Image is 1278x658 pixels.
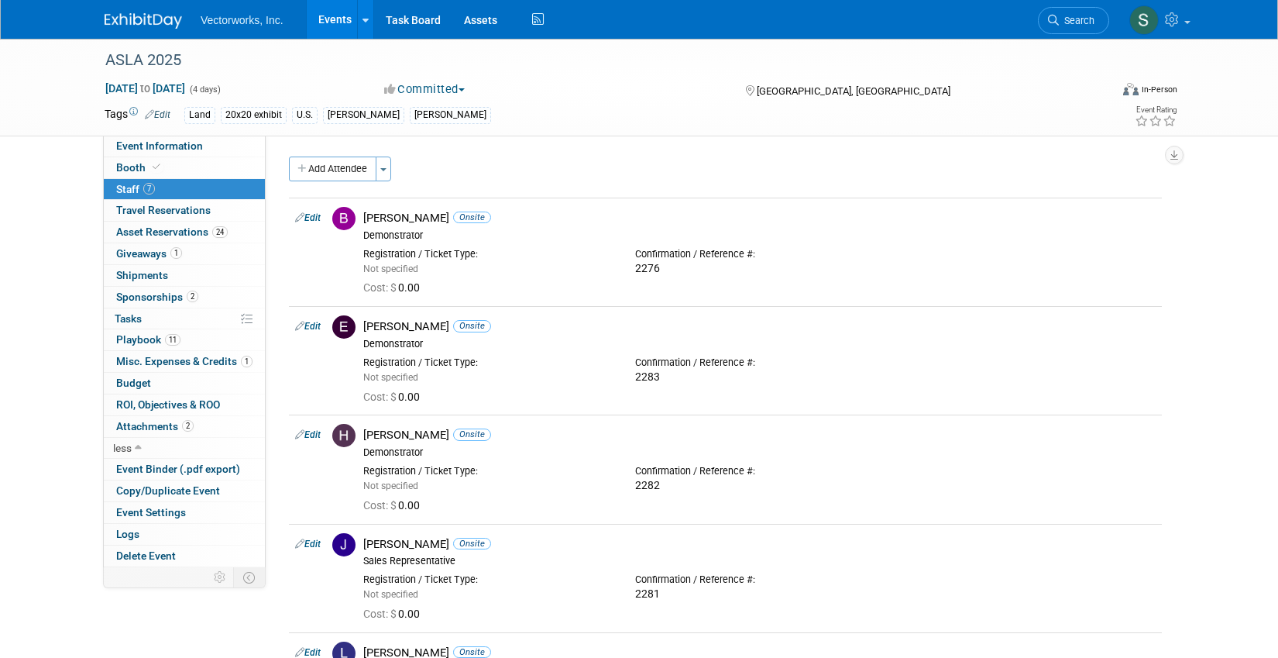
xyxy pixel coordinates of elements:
span: Misc. Expenses & Credits [116,355,253,367]
img: B.jpg [332,207,356,230]
span: 0.00 [363,499,426,512]
div: Registration / Ticket Type: [363,357,612,369]
div: Registration / Ticket Type: [363,465,612,477]
span: Not specified [363,264,418,274]
div: 2281 [635,587,884,601]
img: H.jpg [332,424,356,447]
span: Delete Event [116,549,176,562]
span: ROI, Objectives & ROO [116,398,220,411]
a: Asset Reservations24 [104,222,265,243]
div: Registration / Ticket Type: [363,248,612,260]
span: Search [1059,15,1094,26]
span: 24 [212,226,228,238]
div: 2276 [635,262,884,276]
a: Event Binder (.pdf export) [104,459,265,480]
div: 2283 [635,370,884,384]
div: Demonstrator [363,446,1156,459]
img: J.jpg [332,533,356,556]
span: 1 [170,247,182,259]
span: 0.00 [363,281,426,294]
a: Shipments [104,265,265,286]
span: 11 [165,334,180,346]
span: 1 [241,356,253,367]
span: 0.00 [363,608,426,620]
td: Toggle Event Tabs [234,567,266,587]
span: 2 [187,291,198,302]
span: Cost: $ [363,281,398,294]
a: Search [1038,7,1109,34]
span: Tasks [115,312,142,325]
span: Not specified [363,481,418,491]
div: Registration / Ticket Type: [363,574,612,586]
a: Event Information [104,136,265,157]
button: Committed [379,81,471,98]
span: (4 days) [188,84,221,95]
span: Onsite [453,538,491,549]
a: Staff7 [104,179,265,200]
div: Event Rating [1135,106,1177,114]
span: less [113,442,132,454]
span: Giveaways [116,247,182,260]
span: 0.00 [363,391,426,403]
span: Not specified [363,372,418,383]
div: Land [184,107,215,123]
a: Edit [295,212,321,223]
span: 7 [143,183,155,195]
span: 2 [182,420,194,432]
img: E.jpg [332,315,356,339]
img: Sarah Angley [1129,5,1159,35]
div: Confirmation / Reference #: [635,248,884,260]
div: [PERSON_NAME] [323,107,404,123]
div: 2282 [635,479,884,493]
span: Cost: $ [363,608,398,620]
span: Cost: $ [363,499,398,512]
span: Travel Reservations [116,204,211,216]
a: Delete Event [104,546,265,567]
a: Attachments2 [104,416,265,437]
a: ROI, Objectives & ROO [104,394,265,415]
a: Sponsorships2 [104,287,265,308]
div: [PERSON_NAME] [363,211,1156,226]
span: Onsite [453,429,491,440]
span: Playbook [116,333,180,346]
a: Edit [295,539,321,549]
td: Personalize Event Tab Strip [207,567,234,587]
span: Event Binder (.pdf export) [116,463,240,475]
a: Misc. Expenses & Credits1 [104,351,265,372]
span: Attachments [116,420,194,432]
div: U.S. [292,107,318,123]
span: Onsite [453,320,491,332]
div: Demonstrator [363,229,1156,242]
span: Event Settings [116,506,186,518]
a: less [104,438,265,459]
a: Edit [295,647,321,658]
div: ASLA 2025 [100,47,1086,74]
div: Demonstrator [363,338,1156,350]
div: Event Format [1018,81,1177,104]
span: Not specified [363,589,418,600]
span: Vectorworks, Inc. [201,14,283,26]
div: Sales Representative [363,555,1156,567]
div: [PERSON_NAME] [363,537,1156,552]
span: Budget [116,377,151,389]
span: Cost: $ [363,391,398,403]
button: Add Attendee [289,157,376,181]
div: [PERSON_NAME] [363,319,1156,334]
a: Booth [104,157,265,178]
a: Tasks [104,308,265,329]
a: Giveaways1 [104,243,265,264]
a: Edit [295,429,321,440]
span: Booth [116,161,163,174]
a: Copy/Duplicate Event [104,481,265,501]
span: Copy/Duplicate Event [116,484,220,497]
span: [DATE] [DATE] [105,81,186,95]
i: Booth reservation complete [153,163,160,171]
span: [GEOGRAPHIC_DATA], [GEOGRAPHIC_DATA] [757,85,950,97]
div: [PERSON_NAME] [363,428,1156,443]
td: Tags [105,106,170,124]
span: Asset Reservations [116,226,228,238]
div: In-Person [1141,84,1177,95]
div: [PERSON_NAME] [410,107,491,123]
span: Staff [116,183,155,195]
span: Onsite [453,212,491,223]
